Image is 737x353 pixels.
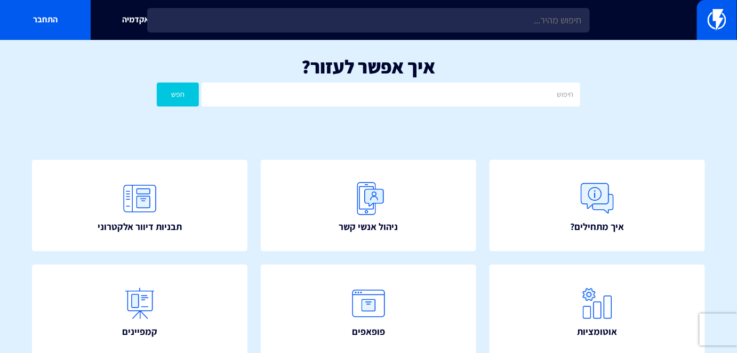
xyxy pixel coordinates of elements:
span: פופאפים [352,325,385,339]
a: ניהול אנשי קשר [261,160,476,251]
span: ניהול אנשי קשר [339,220,398,234]
span: תבניות דיוור אלקטרוני [98,220,182,234]
h1: איך אפשר לעזור? [16,56,721,77]
input: חיפוש [202,83,580,106]
span: אוטומציות [578,325,618,339]
a: תבניות דיוור אלקטרוני [32,160,247,251]
span: איך מתחילים? [571,220,624,234]
button: חפש [157,83,199,106]
span: קמפיינים [122,325,157,339]
a: איך מתחילים? [490,160,705,251]
input: חיפוש מהיר... [147,8,589,32]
